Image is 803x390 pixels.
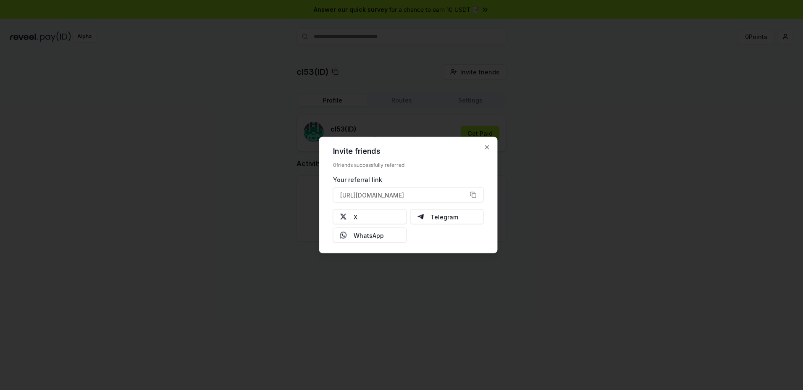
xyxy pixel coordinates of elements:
[340,190,404,199] span: [URL][DOMAIN_NAME]
[333,175,484,184] div: Your referral link
[417,213,424,220] img: Telegram
[333,209,407,224] button: X
[340,232,347,239] img: Whatsapp
[333,187,484,203] button: [URL][DOMAIN_NAME]
[333,228,407,243] button: WhatsApp
[340,213,347,220] img: X
[410,209,484,224] button: Telegram
[333,148,484,155] h2: Invite friends
[333,162,484,169] div: 0 friends successfully referred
